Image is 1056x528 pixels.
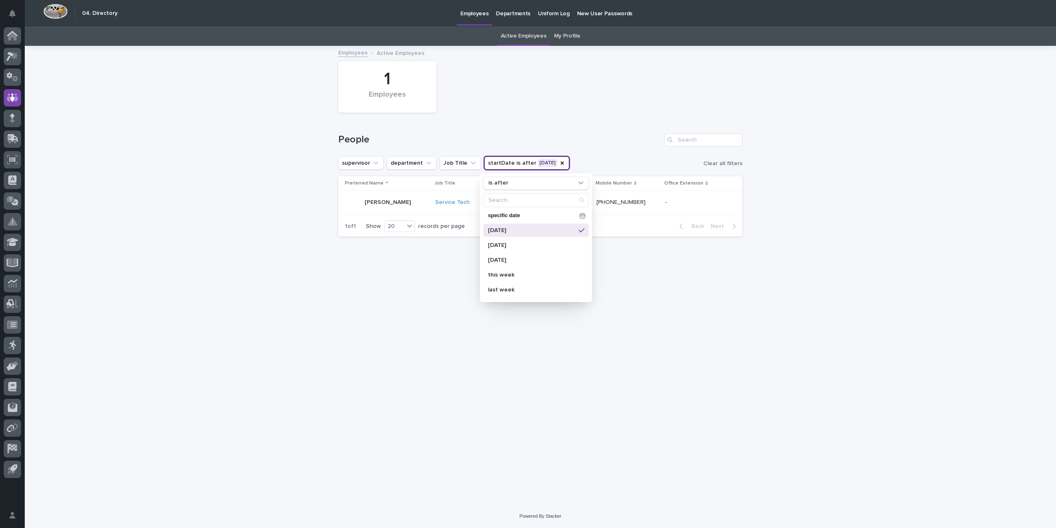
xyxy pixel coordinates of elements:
p: last week [488,286,575,292]
div: specific date [483,209,589,222]
div: 20 [384,222,404,231]
a: Active Employees [501,26,547,46]
p: specific date [488,213,576,218]
p: Job Title [434,179,455,188]
button: Notifications [4,5,21,22]
p: Show [366,223,381,230]
h2: 04. Directory [82,10,118,17]
button: Clear all filters [700,157,742,170]
span: Clear all filters [703,161,742,166]
p: records per page [418,223,465,230]
button: Job Title [440,156,481,170]
span: Next [711,223,729,229]
p: 1 of 1 [338,216,363,237]
img: Workspace Logo [43,4,68,19]
p: Preferred Name [345,179,384,188]
button: supervisor [338,156,384,170]
a: My Profile [554,26,580,46]
div: Search [483,193,589,207]
div: Notifications [10,10,21,23]
p: this week [488,272,575,277]
div: 1 [352,69,422,90]
p: [PERSON_NAME] [365,199,411,206]
button: Next [707,223,742,230]
p: Mobile Number [596,179,632,188]
a: Service Tech [435,199,470,206]
input: Search [483,193,588,206]
div: Employees [352,90,422,108]
span: Back [686,223,704,229]
button: startDate [484,156,569,170]
p: Active Employees [377,48,424,57]
p: Office Extension [664,179,703,188]
p: [DATE] [488,227,575,233]
button: Back [673,223,707,230]
tr: [PERSON_NAME]Service Tech [EMAIL_ADDRESS][DOMAIN_NAME] [PHONE_NUMBER]-- [338,191,742,214]
a: Powered By Stacker [519,514,561,519]
a: [PHONE_NUMBER] [596,199,646,205]
input: Search [664,133,742,147]
p: [DATE] [488,257,575,263]
p: - [665,197,668,206]
p: [DATE] [488,242,575,248]
button: department [387,156,436,170]
p: is after [488,180,508,187]
a: Employees [338,47,368,57]
h1: People [338,134,661,146]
